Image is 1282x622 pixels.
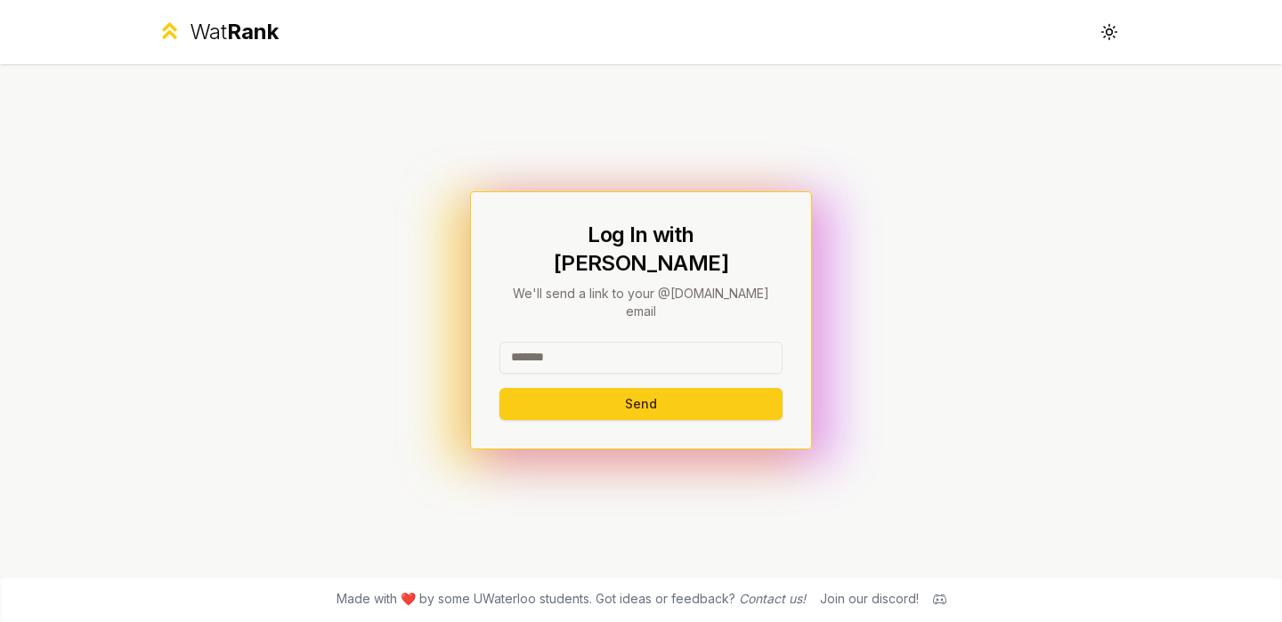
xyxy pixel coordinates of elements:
[499,388,783,420] button: Send
[337,590,806,608] span: Made with ❤️ by some UWaterloo students. Got ideas or feedback?
[499,221,783,278] h1: Log In with [PERSON_NAME]
[499,285,783,320] p: We'll send a link to your @[DOMAIN_NAME] email
[820,590,919,608] div: Join our discord!
[190,18,279,46] div: Wat
[157,18,279,46] a: WatRank
[739,591,806,606] a: Contact us!
[227,19,279,44] span: Rank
